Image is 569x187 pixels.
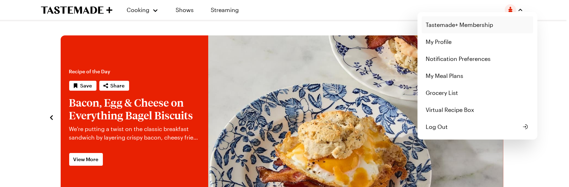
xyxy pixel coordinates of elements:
[505,4,523,16] button: Profile picture
[422,101,533,118] a: Virtual Recipe Box
[422,33,533,50] a: My Profile
[426,123,448,131] span: Log Out
[505,4,516,16] img: Profile picture
[422,84,533,101] a: Grocery List
[422,50,533,67] a: Notification Preferences
[422,67,533,84] a: My Meal Plans
[422,16,533,33] a: Tastemade+ Membership
[418,12,537,140] div: Profile picture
